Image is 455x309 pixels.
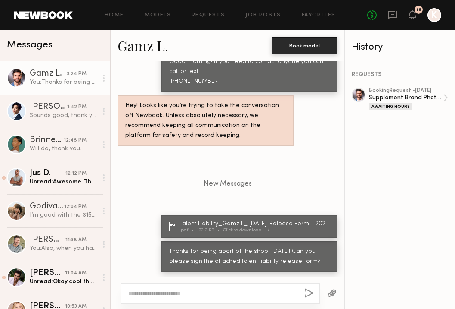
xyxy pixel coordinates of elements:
a: Favorites [302,13,336,18]
div: Sounds good, thank you. [30,111,97,120]
button: Book model [272,37,337,54]
a: Requests [192,13,225,18]
div: [PERSON_NAME] [30,236,65,244]
a: K [427,8,441,22]
div: Supplement Brand Photoshoot - [GEOGRAPHIC_DATA] [369,94,443,102]
div: 3:24 PM [67,70,87,78]
div: 11:04 AM [65,269,87,277]
div: Godiva G. [30,202,64,211]
div: 19 [416,8,421,13]
div: Gamz L. [30,69,67,78]
div: REQUESTS [352,72,448,78]
div: Hey! Looks like you’re trying to take the conversation off Newbook. Unless absolutely necessary, ... [125,101,286,141]
a: Talent Liability_Gamz L_ [DATE]-Release Form - 2025.docx.pdf132.2 KBClick to download [169,221,332,233]
div: Unread: Awesome. Thanks! [30,178,97,186]
div: 1:42 PM [67,103,87,111]
div: .pdf [180,228,197,233]
div: Will do, thank you. [30,145,97,153]
div: 12:12 PM [65,170,87,178]
span: New Messages [204,180,252,188]
div: [PERSON_NAME] [30,103,67,111]
a: bookingRequest •[DATE]Supplement Brand Photoshoot - [GEOGRAPHIC_DATA]Awaiting Hours [369,88,448,110]
div: History [352,42,448,52]
span: Messages [7,40,53,50]
a: Models [145,13,171,18]
div: [PERSON_NAME] [30,269,65,277]
a: Book model [272,41,337,49]
div: Click to download [223,228,267,233]
div: Awaiting Hours [369,103,412,110]
div: Good morning! If you need to contact anyone you can call or text [PHONE_NUMBER] [169,57,330,87]
div: You: Also, when you have time [DATE] or [DATE], could you please sign the attached talent liabili... [30,244,97,252]
div: Thanks for being apart of the shoot [DATE]! Can you please sign the attached talent liability rel... [169,247,330,267]
div: You: Thanks for being apart of the shoot [DATE]! Can you please sign the attached talent liabilit... [30,78,97,86]
div: Brinnen [PERSON_NAME] [30,136,64,145]
div: 132.2 KB [197,228,223,233]
a: Gamz L. [118,36,168,55]
div: 12:04 PM [64,203,87,211]
div: Unread: Okay cool thanks! [30,277,97,286]
div: booking Request • [DATE] [369,88,443,94]
a: Home [105,13,124,18]
div: 11:38 AM [65,236,87,244]
div: Jus D. [30,169,65,178]
div: I’m good with the $150/hr for the shoot, and would add $300 for the 2-year photo and 7-month vide... [30,211,97,219]
div: 12:48 PM [64,136,87,145]
a: Job Posts [245,13,281,18]
div: Talent Liability_Gamz L_ [DATE]-Release Form - 2025.docx [180,221,332,227]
